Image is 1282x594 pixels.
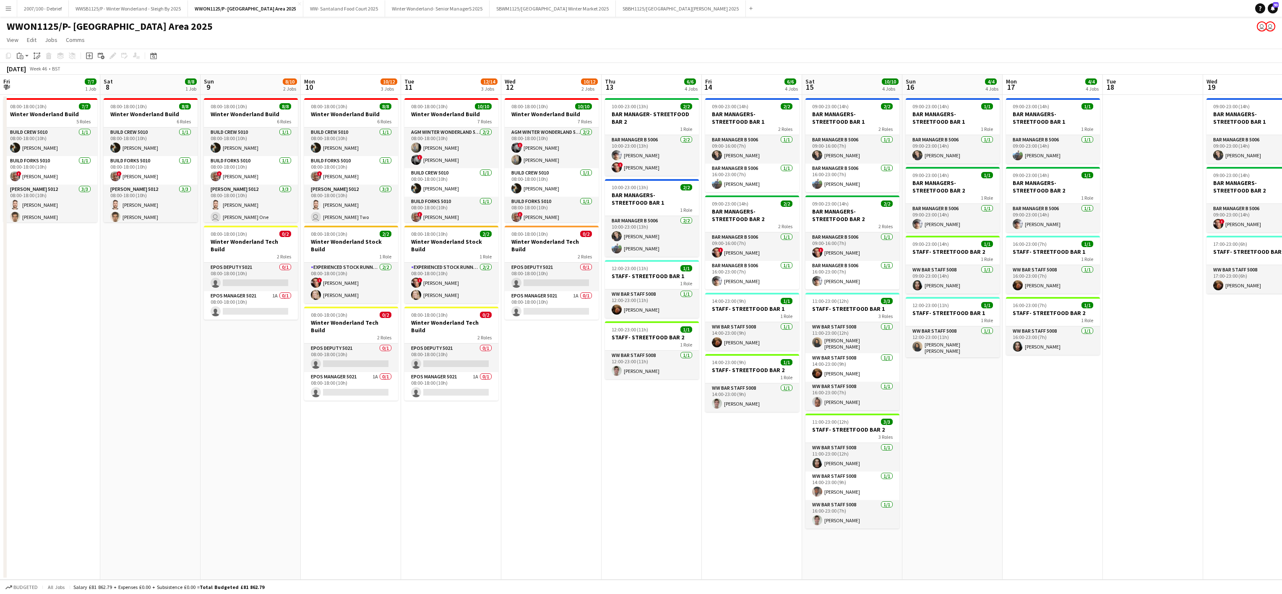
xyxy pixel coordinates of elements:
app-job-card: 08:00-18:00 (10h)2/2Winter Wonderland Stock Build1 RoleExperienced Stock Runner 50122/208:00-18:0... [304,226,398,303]
h3: BAR MANAGERS- STREETFOOD BAR 1 [1006,110,1100,125]
app-card-role: WW Bar Staff 50081/112:00-23:00 (11h)[PERSON_NAME] [605,289,699,318]
app-card-role: Bar Manager B 50061/109:00-23:00 (14h)[PERSON_NAME] [1006,204,1100,232]
app-card-role: Experienced Stock Runner 50122/208:00-18:00 (10h)![PERSON_NAME][PERSON_NAME] [304,263,398,303]
span: 1/1 [981,103,993,109]
span: 09:00-23:00 (14h) [712,103,748,109]
div: 08:00-18:00 (10h)8/8Winter Wonderland Build6 RolesBuild Crew 50101/108:00-18:00 (10h)[PERSON_NAME... [204,98,298,222]
app-job-card: 12:00-23:00 (11h)1/1STAFF- STREETFOOD BAR 11 RoleWW Bar Staff 50081/112:00-23:00 (11h)[PERSON_NAME] [605,260,699,318]
span: 6 Roles [377,118,391,125]
span: 14:00-23:00 (9h) [712,298,746,304]
span: 1 Role [1081,256,1093,262]
app-job-card: 12:00-23:00 (11h)1/1STAFF- STREETFOOD BAR 21 RoleWW Bar Staff 50081/112:00-23:00 (11h)[PERSON_NAME] [605,321,699,379]
h3: STAFF- STREETFOOD BAR 2 [705,366,799,374]
span: 12:00-23:00 (11h) [612,326,648,333]
span: 2/2 [380,231,391,237]
span: 1 Role [680,207,692,213]
span: 2 Roles [878,126,893,132]
span: ! [317,278,322,283]
span: 1 Role [981,317,993,323]
span: 09:00-23:00 (14h) [1013,103,1049,109]
div: 14:00-23:00 (9h)1/1STAFF- STREETFOOD BAR 11 RoleWW Bar Staff 50081/114:00-23:00 (9h)[PERSON_NAME] [705,293,799,351]
app-card-role: WW Bar Staff 50081/114:00-23:00 (9h)[PERSON_NAME] [705,322,799,351]
app-user-avatar: Suzanne Edwards [1265,21,1275,31]
h3: BAR MANAGERS- STREETFOOD BAR 2 [906,179,1000,194]
app-card-role: Experienced Stock Runner 50122/208:00-18:00 (10h)![PERSON_NAME][PERSON_NAME] [404,263,498,303]
app-job-card: 08:00-18:00 (10h)10/10Winter Wonderland Build7 RolesAGM Winter Wonderland 50392/208:00-18:00 (10h... [404,98,498,222]
app-job-card: 14:00-23:00 (9h)1/1STAFF- STREETFOOD BAR 21 RoleWW Bar Staff 50081/114:00-23:00 (9h)[PERSON_NAME] [705,354,799,412]
span: 11:00-23:00 (12h) [812,298,849,304]
a: Comms [63,34,88,45]
span: 09:00-23:00 (14h) [1213,172,1250,178]
span: 3/3 [881,298,893,304]
app-card-role: EPOS Deputy 50210/108:00-18:00 (10h) [204,263,298,291]
div: 09:00-23:00 (14h)2/2BAR MANAGERS- STREETFOOD BAR 12 RolesBar Manager B 50061/109:00-16:00 (7h)[PE... [805,98,899,192]
app-job-card: 09:00-23:00 (14h)1/1STAFF- STREETFOOD BAR 21 RoleWW Bar Staff 50081/109:00-23:00 (14h)[PERSON_NAME] [906,236,1000,294]
button: Budgeted [4,583,39,592]
h3: STAFF- STREETFOOD BAR 2 [1006,309,1100,317]
app-card-role: Build Forks 50101/108:00-18:00 (10h)![PERSON_NAME] [3,156,97,185]
span: 3 Roles [878,313,893,319]
span: 1/1 [680,265,692,271]
span: 2 Roles [377,334,391,341]
app-card-role: WW Bar Staff 50081/114:00-23:00 (9h)[PERSON_NAME] [805,472,899,500]
span: 1/1 [981,172,993,178]
span: 09:00-23:00 (14h) [912,241,949,247]
h3: Winter Wonderland Tech Build [505,238,599,253]
span: 1/1 [781,298,792,304]
app-card-role: WW Bar Staff 50081/116:00-23:00 (7h)[PERSON_NAME] [1006,265,1100,294]
app-card-role: Build Crew 50101/108:00-18:00 (10h)[PERSON_NAME] [505,168,599,197]
h3: STAFF- STREETFOOD BAR 1 [906,309,1000,317]
div: 08:00-18:00 (10h)8/8Winter Wonderland Build6 RolesBuild Crew 50101/108:00-18:00 (10h)[PERSON_NAME... [304,98,398,222]
span: 12:00-23:00 (11h) [912,302,949,308]
span: 1/1 [981,302,993,308]
span: 1 Role [1081,317,1093,323]
app-job-card: 16:00-23:00 (7h)1/1STAFF- STREETFOOD BAR 11 RoleWW Bar Staff 50081/116:00-23:00 (7h)[PERSON_NAME] [1006,236,1100,294]
h3: BAR MANAGERS- STREETFOOD BAR 2 [805,208,899,223]
h3: BAR MANAGER- STREETFOOD BAR 2 [605,110,699,125]
h1: WWON1125/P- [GEOGRAPHIC_DATA] Area 2025 [7,20,213,33]
span: 1/1 [1081,302,1093,308]
span: ! [818,247,823,253]
span: 2/2 [480,231,492,237]
app-card-role: WW Bar Staff 50081/114:00-23:00 (9h)[PERSON_NAME] [805,353,899,382]
h3: BAR MANAGERS- STREETFOOD BAR 1 [705,110,799,125]
div: 08:00-18:00 (10h)0/2Winter Wonderland Tech Build2 RolesEPOS Deputy 50210/108:00-18:00 (10h) EPOS ... [204,226,298,320]
a: View [3,34,22,45]
span: 08:00-18:00 (10h) [211,231,247,237]
div: 10:00-23:00 (13h)2/2BAR MANAGER- STREETFOOD BAR 21 RoleBar Manager B 50062/210:00-23:00 (13h)[PER... [605,98,699,176]
span: 14:00-23:00 (9h) [712,359,746,365]
div: [DATE] [7,65,26,73]
div: 09:00-23:00 (14h)1/1BAR MANAGERS- STREETFOOD BAR 11 RoleBar Manager B 50061/109:00-23:00 (14h)[PE... [906,98,1000,164]
span: 1 Role [680,341,692,348]
app-card-role: EPOS Manager 50211A0/108:00-18:00 (10h) [204,291,298,320]
span: ! [618,162,623,167]
button: WWSB1125/P - Winter Wonderland - Sleigh By 2025 [69,0,188,17]
span: ! [1219,219,1225,224]
div: 08:00-18:00 (10h)10/10Winter Wonderland Build7 RolesAGM Winter Wonderland 50392/208:00-18:00 (10h... [505,98,599,222]
h3: BAR MANAGERS- STREETFOOD BAR 1 [906,110,1000,125]
app-card-role: EPOS Deputy 50210/108:00-18:00 (10h) [404,344,498,372]
span: 8/8 [279,103,291,109]
span: 6 Roles [277,118,291,125]
app-job-card: 09:00-23:00 (14h)1/1BAR MANAGERS- STREETFOOD BAR 11 RoleBar Manager B 50061/109:00-23:00 (14h)[PE... [1006,98,1100,164]
span: 1/1 [1081,103,1093,109]
app-job-card: 09:00-23:00 (14h)2/2BAR MANAGERS- STREETFOOD BAR 22 RolesBar Manager B 50061/109:00-16:00 (7h)![P... [705,195,799,289]
span: ! [518,143,523,148]
span: 08:00-18:00 (10h) [311,312,347,318]
app-card-role: Bar Manager B 50061/109:00-23:00 (14h)[PERSON_NAME] [906,204,1000,232]
h3: Winter Wonderland Build [3,110,97,118]
app-card-role: Build Forks 50101/108:00-18:00 (10h)![PERSON_NAME] [204,156,298,185]
app-card-role: Bar Manager B 50061/109:00-23:00 (14h)[PERSON_NAME] [1006,135,1100,164]
span: 1/1 [781,359,792,365]
app-card-role: Bar Manager B 50061/116:00-23:00 (7h)[PERSON_NAME] [805,164,899,192]
h3: Winter Wonderland Stock Build [404,238,498,253]
div: 12:00-23:00 (11h)1/1STAFF- STREETFOOD BAR 11 RoleWW Bar Staff 50081/112:00-23:00 (11h)[PERSON_NAM... [906,297,1000,357]
app-card-role: AGM Winter Wonderland 50392/208:00-18:00 (10h)[PERSON_NAME]![PERSON_NAME] [404,128,498,168]
h3: BAR MANAGERS- STREETFOOD BAR 2 [1006,179,1100,194]
span: 08:00-18:00 (10h) [311,231,347,237]
h3: Winter Wonderland Stock Build [304,238,398,253]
